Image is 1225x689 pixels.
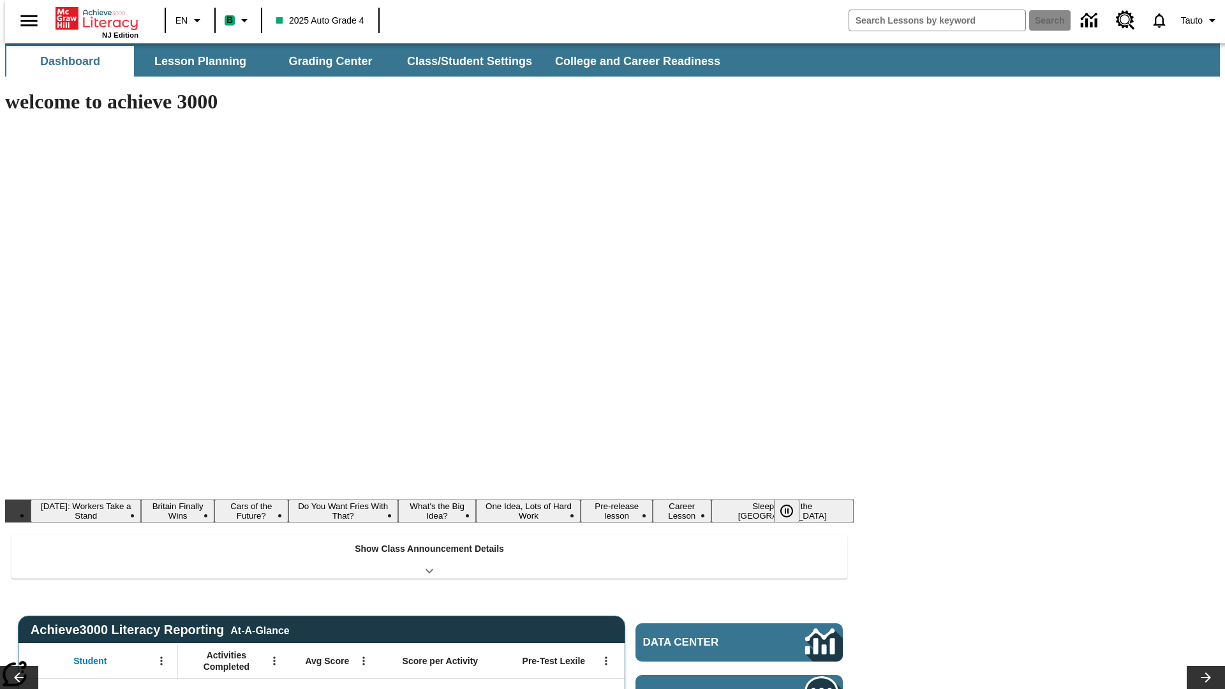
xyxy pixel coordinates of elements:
a: Data Center [1073,3,1108,38]
span: EN [175,14,188,27]
button: Dashboard [6,46,134,77]
span: 2025 Auto Grade 4 [276,14,364,27]
button: Slide 5 What's the Big Idea? [398,500,477,522]
span: Data Center [643,636,762,649]
button: Slide 4 Do You Want Fries With That? [288,500,398,522]
button: Open side menu [10,2,48,40]
div: Show Class Announcement Details [11,535,847,579]
button: Open Menu [265,651,284,670]
button: Pause [774,500,799,522]
button: Profile/Settings [1176,9,1225,32]
button: Slide 6 One Idea, Lots of Hard Work [476,500,581,522]
input: search field [849,10,1025,31]
span: Avg Score [305,655,349,667]
span: NJ Edition [102,31,138,39]
span: Tauto [1181,14,1203,27]
a: Notifications [1143,4,1176,37]
button: Boost Class color is mint green. Change class color [219,9,257,32]
button: Class/Student Settings [397,46,542,77]
button: Slide 1 Labor Day: Workers Take a Stand [31,500,141,522]
span: B [226,12,233,28]
button: Slide 3 Cars of the Future? [214,500,288,522]
span: Activities Completed [184,649,269,672]
span: Student [73,655,107,667]
button: Grading Center [267,46,394,77]
button: Slide 9 Sleepless in the Animal Kingdom [711,500,854,522]
p: Show Class Announcement Details [355,542,504,556]
span: Pre-Test Lexile [523,655,586,667]
div: Home [56,4,138,39]
button: Open Menu [152,651,171,670]
button: Lesson carousel, Next [1187,666,1225,689]
h1: welcome to achieve 3000 [5,90,854,114]
div: SubNavbar [5,46,732,77]
button: Open Menu [354,651,373,670]
a: Resource Center, Will open in new tab [1108,3,1143,38]
button: Slide 8 Career Lesson [653,500,711,522]
span: Achieve3000 Literacy Reporting [31,623,290,637]
button: Slide 7 Pre-release lesson [581,500,653,522]
button: Lesson Planning [137,46,264,77]
a: Data Center [635,623,843,662]
button: Open Menu [597,651,616,670]
button: College and Career Readiness [545,46,731,77]
a: Home [56,6,138,31]
div: Pause [774,500,812,522]
div: SubNavbar [5,43,1220,77]
div: At-A-Glance [230,623,289,637]
button: Language: EN, Select a language [170,9,211,32]
span: Score per Activity [403,655,479,667]
button: Slide 2 Britain Finally Wins [141,500,214,522]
